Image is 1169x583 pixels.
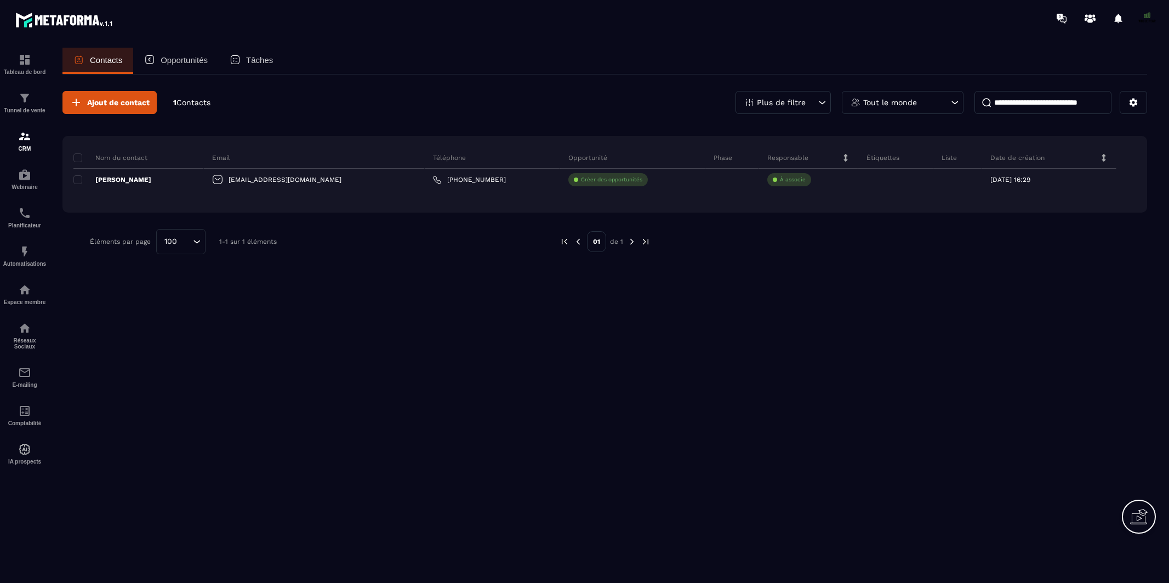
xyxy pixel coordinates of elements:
[18,245,31,258] img: automations
[3,107,47,113] p: Tunnel de vente
[18,130,31,143] img: formation
[641,237,651,247] img: next
[3,313,47,358] a: social-networksocial-networkRéseaux Sociaux
[62,91,157,114] button: Ajout de contact
[133,48,219,74] a: Opportunités
[18,322,31,335] img: social-network
[3,299,47,305] p: Espace membre
[3,184,47,190] p: Webinaire
[568,153,607,162] p: Opportunité
[581,176,642,184] p: Créer des opportunités
[173,98,210,108] p: 1
[433,153,466,162] p: Téléphone
[990,153,1045,162] p: Date de création
[780,176,806,184] p: À associe
[18,168,31,181] img: automations
[176,98,210,107] span: Contacts
[212,153,230,162] p: Email
[3,146,47,152] p: CRM
[62,48,133,74] a: Contacts
[156,229,206,254] div: Search for option
[942,153,957,162] p: Liste
[18,53,31,66] img: formation
[87,97,150,108] span: Ajout de contact
[866,153,899,162] p: Étiquettes
[3,459,47,465] p: IA prospects
[3,396,47,435] a: accountantaccountantComptabilité
[3,198,47,237] a: schedulerschedulerPlanificateur
[73,153,147,162] p: Nom du contact
[3,122,47,160] a: formationformationCRM
[18,207,31,220] img: scheduler
[3,420,47,426] p: Comptabilité
[3,237,47,275] a: automationsautomationsAutomatisations
[610,237,623,246] p: de 1
[3,222,47,228] p: Planificateur
[90,55,122,65] p: Contacts
[3,358,47,396] a: emailemailE-mailing
[3,160,47,198] a: automationsautomationsWebinaire
[767,153,808,162] p: Responsable
[18,404,31,418] img: accountant
[3,83,47,122] a: formationformationTunnel de vente
[714,153,732,162] p: Phase
[3,45,47,83] a: formationformationTableau de bord
[219,238,277,245] p: 1-1 sur 1 éléments
[15,10,114,30] img: logo
[3,69,47,75] p: Tableau de bord
[560,237,569,247] img: prev
[3,261,47,267] p: Automatisations
[18,366,31,379] img: email
[73,175,151,184] p: [PERSON_NAME]
[90,238,151,245] p: Éléments par page
[3,338,47,350] p: Réseaux Sociaux
[18,283,31,296] img: automations
[161,236,181,248] span: 100
[3,382,47,388] p: E-mailing
[433,175,506,184] a: [PHONE_NUMBER]
[219,48,284,74] a: Tâches
[587,231,606,252] p: 01
[181,236,190,248] input: Search for option
[161,55,208,65] p: Opportunités
[18,443,31,456] img: automations
[3,275,47,313] a: automationsautomationsEspace membre
[573,237,583,247] img: prev
[990,176,1030,184] p: [DATE] 16:29
[757,99,806,106] p: Plus de filtre
[863,99,917,106] p: Tout le monde
[627,237,637,247] img: next
[246,55,273,65] p: Tâches
[18,92,31,105] img: formation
